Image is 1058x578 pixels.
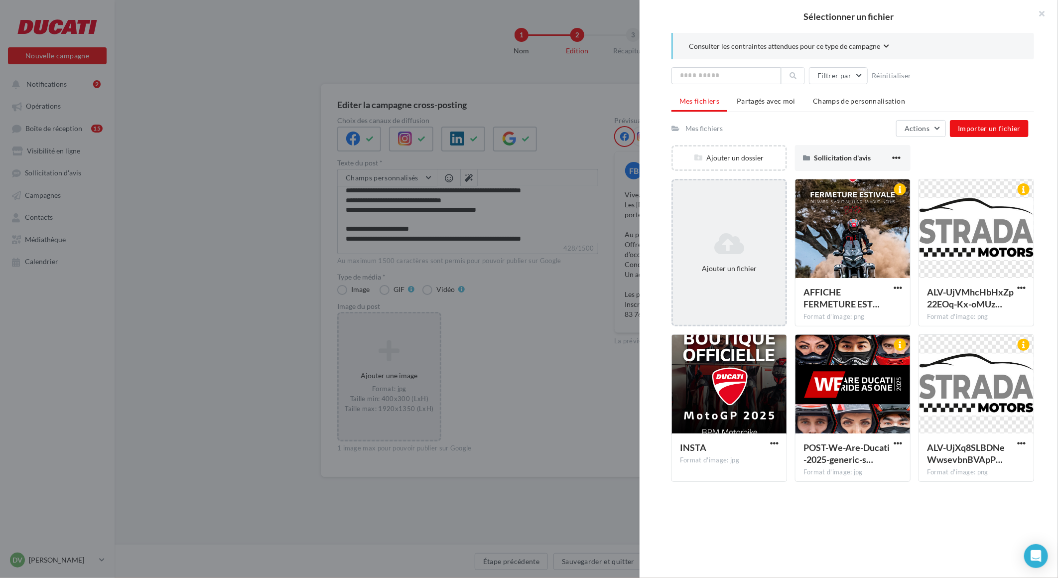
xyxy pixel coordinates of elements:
[1024,544,1048,568] div: Open Intercom Messenger
[689,41,880,51] span: Consulter les contraintes attendues pour ce type de campagne
[927,442,1005,465] span: ALV-UjXq8SLBDNeWwsevbnBVApPTwqWbyVeF3sAs94fnySx-mpZ4rbPt
[896,120,946,137] button: Actions
[803,468,902,477] div: Format d'image: jpg
[677,264,782,274] div: Ajouter un fichier
[680,456,779,465] div: Format d'image: jpg
[927,312,1026,321] div: Format d'image: png
[656,12,1042,21] h2: Sélectionner un fichier
[950,120,1029,137] button: Importer un fichier
[803,287,880,309] span: AFFICHE FERMETURE ESTIVALE (2)
[680,442,706,453] span: INSTA
[809,67,868,84] button: Filtrer par
[679,97,719,105] span: Mes fichiers
[803,442,890,465] span: POST-We-Are-Ducati-2025-generic-square
[868,70,916,82] button: Réinitialiser
[927,287,1014,309] span: ALV-UjVMhcHbHxZp22EOq-Kx-oMUzr5Re2vwSV9eQ-VzFpXaS-eQLNJc
[958,124,1021,133] span: Importer un fichier
[673,153,786,163] div: Ajouter un dossier
[814,153,871,162] span: Sollicitation d'avis
[685,124,723,134] div: Mes fichiers
[737,97,795,105] span: Partagés avec moi
[689,41,889,53] button: Consulter les contraintes attendues pour ce type de campagne
[905,124,929,133] span: Actions
[803,312,902,321] div: Format d'image: png
[927,468,1026,477] div: Format d'image: png
[813,97,905,105] span: Champs de personnalisation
